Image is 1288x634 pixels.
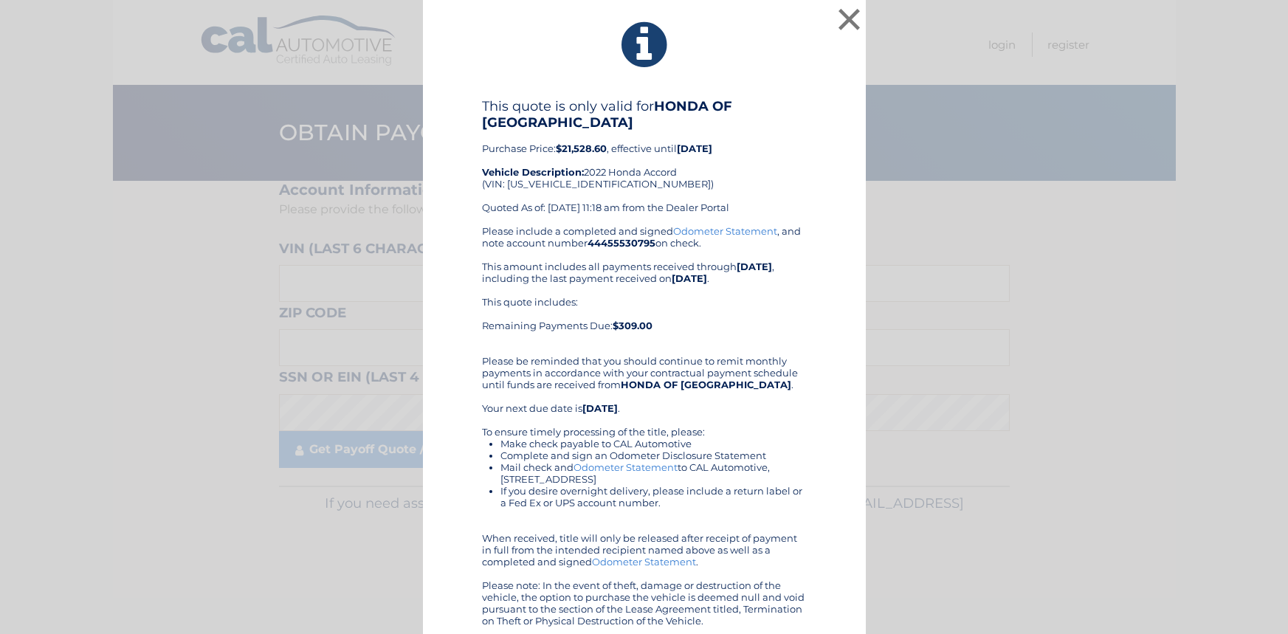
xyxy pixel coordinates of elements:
[482,98,732,131] b: HONDA OF [GEOGRAPHIC_DATA]
[482,296,807,343] div: This quote includes: Remaining Payments Due:
[556,142,607,154] b: $21,528.60
[582,402,618,414] b: [DATE]
[835,4,864,34] button: ×
[588,237,655,249] b: 44455530795
[482,98,807,225] div: Purchase Price: , effective until 2022 Honda Accord (VIN: [US_VEHICLE_IDENTIFICATION_NUMBER]) Quo...
[500,485,807,509] li: If you desire overnight delivery, please include a return label or a Fed Ex or UPS account number.
[482,166,584,178] strong: Vehicle Description:
[500,461,807,485] li: Mail check and to CAL Automotive, [STREET_ADDRESS]
[574,461,678,473] a: Odometer Statement
[500,449,807,461] li: Complete and sign an Odometer Disclosure Statement
[677,142,712,154] b: [DATE]
[673,225,777,237] a: Odometer Statement
[621,379,791,390] b: HONDA OF [GEOGRAPHIC_DATA]
[500,438,807,449] li: Make check payable to CAL Automotive
[613,320,652,331] b: $309.00
[482,225,807,627] div: Please include a completed and signed , and note account number on check. This amount includes al...
[737,261,772,272] b: [DATE]
[592,556,696,568] a: Odometer Statement
[672,272,707,284] b: [DATE]
[482,98,807,131] h4: This quote is only valid for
